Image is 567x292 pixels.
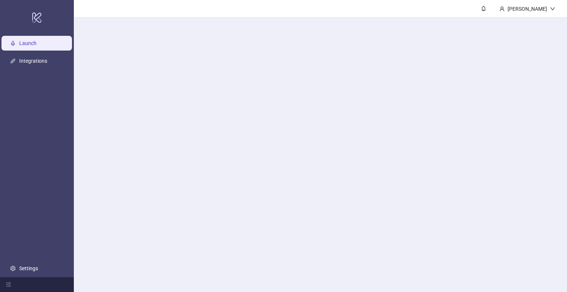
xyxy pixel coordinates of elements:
[505,5,550,13] div: [PERSON_NAME]
[19,40,37,46] a: Launch
[481,6,486,11] span: bell
[550,6,555,11] span: down
[499,6,505,11] span: user
[19,265,38,271] a: Settings
[6,282,11,287] span: menu-fold
[19,58,47,64] a: Integrations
